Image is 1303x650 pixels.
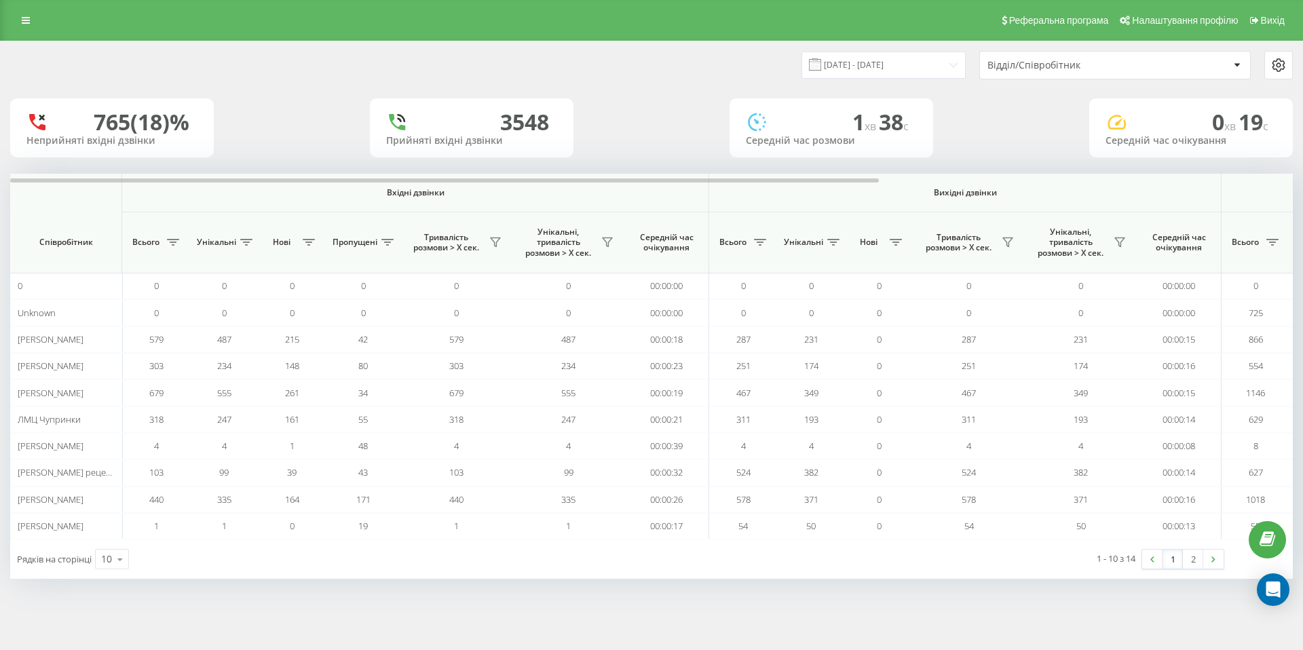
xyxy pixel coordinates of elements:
span: 251 [736,360,751,372]
span: Всього [129,237,163,248]
span: [PERSON_NAME] [18,440,83,452]
span: 578 [736,493,751,505]
span: Всього [1228,237,1262,248]
td: 00:00:19 [624,379,709,406]
span: 1 [290,440,295,452]
span: [PERSON_NAME] [18,360,83,372]
span: 679 [449,387,464,399]
span: 629 [1249,413,1263,425]
div: Середній час очікування [1106,135,1277,147]
span: 0 [18,280,22,292]
span: 1146 [1246,387,1265,399]
span: Налаштування профілю [1132,15,1238,26]
span: [PERSON_NAME] рецепція [18,466,124,478]
span: 1018 [1246,493,1265,505]
span: 679 [149,387,164,399]
div: 3548 [500,109,549,135]
span: 0 [290,520,295,532]
span: 0 [566,307,571,319]
span: 4 [154,440,159,452]
td: 00:00:00 [1137,273,1222,299]
span: 234 [561,360,575,372]
span: 0 [290,280,295,292]
td: 00:00:00 [624,273,709,299]
td: 00:00:08 [1137,433,1222,459]
span: 193 [1074,413,1088,425]
span: 1 [154,520,159,532]
span: 193 [804,413,818,425]
span: 0 [809,280,814,292]
div: Середній час розмови [746,135,917,147]
span: 0 [1212,107,1239,136]
span: 231 [1074,333,1088,345]
span: 287 [736,333,751,345]
td: 00:00:16 [1137,486,1222,513]
span: 38 [879,107,909,136]
span: 524 [962,466,976,478]
span: 579 [149,333,164,345]
td: 00:00:14 [1137,459,1222,486]
span: 467 [962,387,976,399]
span: 261 [285,387,299,399]
span: 0 [877,520,882,532]
span: [PERSON_NAME] [18,387,83,399]
span: 0 [877,360,882,372]
span: 0 [1253,280,1258,292]
span: 19 [1239,107,1268,136]
span: [PERSON_NAME] [18,493,83,505]
span: 0 [361,307,366,319]
span: 349 [1074,387,1088,399]
span: 578 [962,493,976,505]
span: 382 [1074,466,1088,478]
span: Унікальні [784,237,823,248]
span: 0 [1078,280,1083,292]
span: 48 [358,440,368,452]
span: Unknown [18,307,56,319]
span: 54 [964,520,974,532]
td: 00:00:15 [1137,326,1222,353]
span: 148 [285,360,299,372]
span: 34 [358,387,368,399]
span: 0 [877,280,882,292]
span: 0 [222,280,227,292]
span: 0 [877,440,882,452]
td: 00:00:17 [624,513,709,539]
span: 0 [877,413,882,425]
span: 103 [149,466,164,478]
span: 487 [217,333,231,345]
span: 467 [736,387,751,399]
span: Реферальна програма [1009,15,1109,26]
span: Вихідні дзвінки [741,187,1190,198]
span: 50 [1076,520,1086,532]
span: 1 [566,520,571,532]
span: 0 [361,280,366,292]
span: 0 [741,280,746,292]
span: 287 [962,333,976,345]
span: 1 [852,107,879,136]
span: 487 [561,333,575,345]
span: 8 [1253,440,1258,452]
span: 303 [449,360,464,372]
span: 4 [566,440,571,452]
span: 174 [1074,360,1088,372]
span: Всього [716,237,750,248]
span: Тривалість розмови > Х сек. [920,232,998,253]
span: 0 [877,307,882,319]
span: Середній час очікування [1147,232,1211,253]
span: 335 [561,493,575,505]
td: 00:00:23 [624,353,709,379]
span: 0 [454,280,459,292]
td: 00:00:14 [1137,406,1222,433]
a: 1 [1163,550,1183,569]
span: 311 [736,413,751,425]
div: Неприйняті вхідні дзвінки [26,135,197,147]
span: 555 [561,387,575,399]
span: Середній час очікування [635,232,698,253]
span: 0 [154,307,159,319]
span: 99 [564,466,573,478]
span: 0 [877,466,882,478]
span: хв [865,119,879,134]
span: 99 [219,466,229,478]
span: 247 [561,413,575,425]
td: 00:00:26 [624,486,709,513]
